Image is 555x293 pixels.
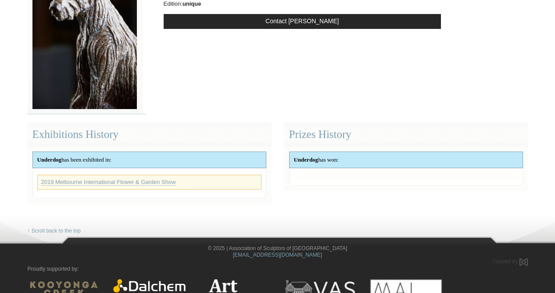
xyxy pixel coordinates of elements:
[183,0,201,7] strong: unique
[37,156,62,163] strong: Underdog
[294,156,319,163] strong: Underdog
[290,152,523,168] div: has won:
[164,0,260,7] li: Edition:
[28,228,81,234] a: ↑ Scroll back to the top
[164,14,441,29] a: Contact [PERSON_NAME]
[492,258,518,265] span: Created by
[28,266,528,272] p: Proudly supported by:
[233,252,322,258] a: [EMAIL_ADDRESS][DOMAIN_NAME]
[28,123,271,146] div: Exhibitions History
[41,179,176,186] a: 2019 Melbourne International Flower & Garden Show
[33,152,266,168] div: has been exhibited in:
[284,123,528,146] div: Prizes History
[519,258,528,266] img: Created by Marby
[113,279,186,293] img: Dalchem Products
[492,258,527,265] a: Created by
[21,245,534,258] div: © 2025 | Association of Sculptors of [GEOGRAPHIC_DATA]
